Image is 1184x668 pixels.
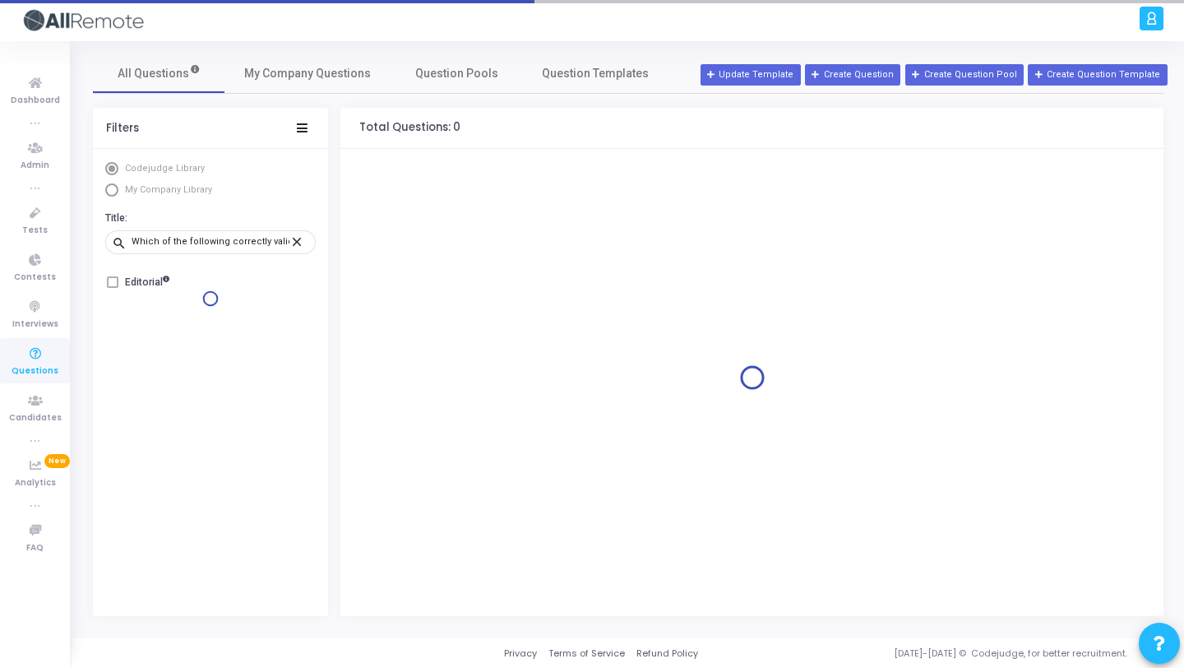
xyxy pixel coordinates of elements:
mat-icon: close [289,234,309,248]
span: New [44,454,70,468]
button: Create Question [805,64,900,86]
span: Tests [22,224,48,238]
mat-radio-group: Select Library [105,162,316,201]
span: Admin [21,159,49,173]
span: All Questions [118,65,201,82]
span: Contests [14,271,56,285]
a: Update Template [701,64,801,86]
div: [DATE]-[DATE] © Codejudge, for better recruitment. [698,647,1163,661]
mat-icon: search [112,235,132,250]
span: Codejudge Library [125,163,205,174]
span: My Company Library [125,184,212,195]
span: Analytics [15,476,56,490]
input: Search... [132,237,289,247]
span: My Company Questions [244,65,371,82]
a: Privacy [504,647,537,661]
h4: Total Questions: 0 [359,121,460,134]
button: Create Question Pool [905,64,1024,86]
span: Question Templates [542,65,649,82]
span: Interviews [12,318,58,332]
a: Refund Policy [636,647,698,661]
img: logo [21,4,144,37]
button: Create Question Template [1028,64,1167,86]
span: FAQ [26,541,44,555]
span: Dashboard [11,94,60,108]
span: Question Pools [415,65,498,82]
a: Terms of Service [548,647,625,661]
span: Questions [12,364,58,378]
span: Candidates [9,411,62,425]
h6: Editorial [125,276,169,289]
h6: Title: [105,212,312,225]
div: Filters [106,122,139,135]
